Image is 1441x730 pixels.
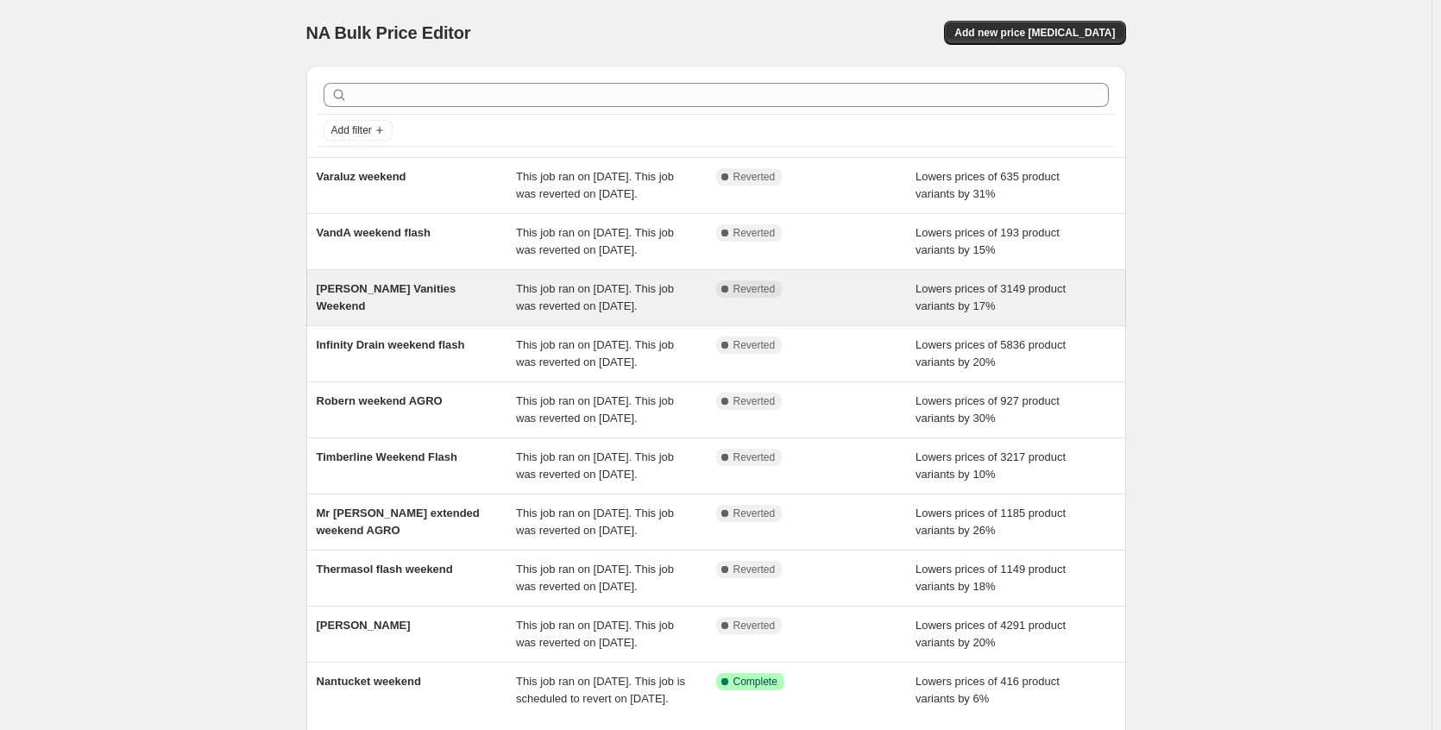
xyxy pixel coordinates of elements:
span: Thermasol flash weekend [317,563,453,576]
span: Varaluz weekend [317,170,406,183]
span: Lowers prices of 5836 product variants by 20% [916,338,1066,368]
span: [PERSON_NAME] [317,619,411,632]
span: VandA weekend flash [317,226,431,239]
span: Reverted [733,226,776,240]
span: This job ran on [DATE]. This job was reverted on [DATE]. [516,450,674,481]
span: Lowers prices of 416 product variants by 6% [916,675,1060,705]
span: Lowers prices of 1185 product variants by 26% [916,507,1066,537]
span: Nantucket weekend [317,675,421,688]
span: This job ran on [DATE]. This job was reverted on [DATE]. [516,282,674,312]
span: Reverted [733,450,776,464]
span: Lowers prices of 3149 product variants by 17% [916,282,1066,312]
span: Add new price [MEDICAL_DATA] [954,26,1115,40]
span: Reverted [733,338,776,352]
span: Lowers prices of 3217 product variants by 10% [916,450,1066,481]
span: This job ran on [DATE]. This job is scheduled to revert on [DATE]. [516,675,685,705]
span: NA Bulk Price Editor [306,23,471,42]
span: Lowers prices of 635 product variants by 31% [916,170,1060,200]
span: This job ran on [DATE]. This job was reverted on [DATE]. [516,226,674,256]
button: Add new price [MEDICAL_DATA] [944,21,1125,45]
span: This job ran on [DATE]. This job was reverted on [DATE]. [516,507,674,537]
span: Mr [PERSON_NAME] extended weekend AGRO [317,507,480,537]
span: Complete [733,675,777,689]
span: Reverted [733,170,776,184]
span: Reverted [733,282,776,296]
span: Lowers prices of 1149 product variants by 18% [916,563,1066,593]
span: This job ran on [DATE]. This job was reverted on [DATE]. [516,170,674,200]
span: This job ran on [DATE]. This job was reverted on [DATE]. [516,394,674,425]
span: Lowers prices of 927 product variants by 30% [916,394,1060,425]
span: Lowers prices of 193 product variants by 15% [916,226,1060,256]
span: This job ran on [DATE]. This job was reverted on [DATE]. [516,338,674,368]
span: Timberline Weekend Flash [317,450,458,463]
span: Infinity Drain weekend flash [317,338,465,351]
span: This job ran on [DATE]. This job was reverted on [DATE]. [516,619,674,649]
span: Lowers prices of 4291 product variants by 20% [916,619,1066,649]
span: Add filter [331,123,372,137]
span: Reverted [733,619,776,632]
span: Reverted [733,394,776,408]
span: [PERSON_NAME] Vanities Weekend [317,282,456,312]
button: Add filter [324,120,393,141]
span: Robern weekend AGRO [317,394,443,407]
span: This job ran on [DATE]. This job was reverted on [DATE]. [516,563,674,593]
span: Reverted [733,563,776,576]
span: Reverted [733,507,776,520]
